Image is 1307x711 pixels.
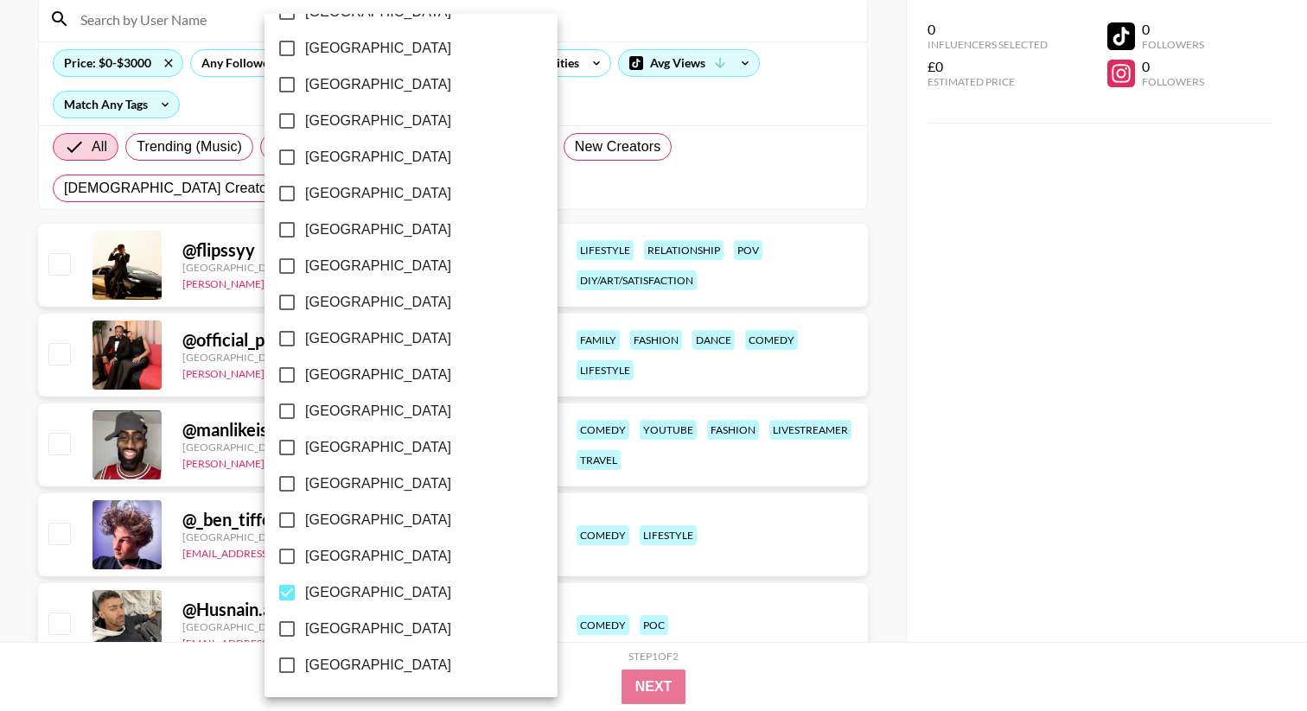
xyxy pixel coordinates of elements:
span: [GEOGRAPHIC_DATA] [305,183,451,204]
span: [GEOGRAPHIC_DATA] [305,111,451,131]
span: [GEOGRAPHIC_DATA] [305,582,451,603]
span: [GEOGRAPHIC_DATA] [305,365,451,385]
span: [GEOGRAPHIC_DATA] [305,219,451,240]
span: [GEOGRAPHIC_DATA] [305,74,451,95]
span: [GEOGRAPHIC_DATA] [305,38,451,59]
span: [GEOGRAPHIC_DATA] [305,546,451,567]
span: [GEOGRAPHIC_DATA] [305,510,451,530]
span: [GEOGRAPHIC_DATA] [305,655,451,676]
span: [GEOGRAPHIC_DATA] [305,147,451,168]
span: [GEOGRAPHIC_DATA] [305,401,451,422]
span: [GEOGRAPHIC_DATA] [305,437,451,458]
iframe: Drift Widget Chat Controller [1221,625,1286,690]
span: [GEOGRAPHIC_DATA] [305,619,451,639]
span: [GEOGRAPHIC_DATA] [305,473,451,494]
span: [GEOGRAPHIC_DATA] [305,292,451,313]
span: [GEOGRAPHIC_DATA] [305,328,451,349]
span: [GEOGRAPHIC_DATA] [305,256,451,276]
